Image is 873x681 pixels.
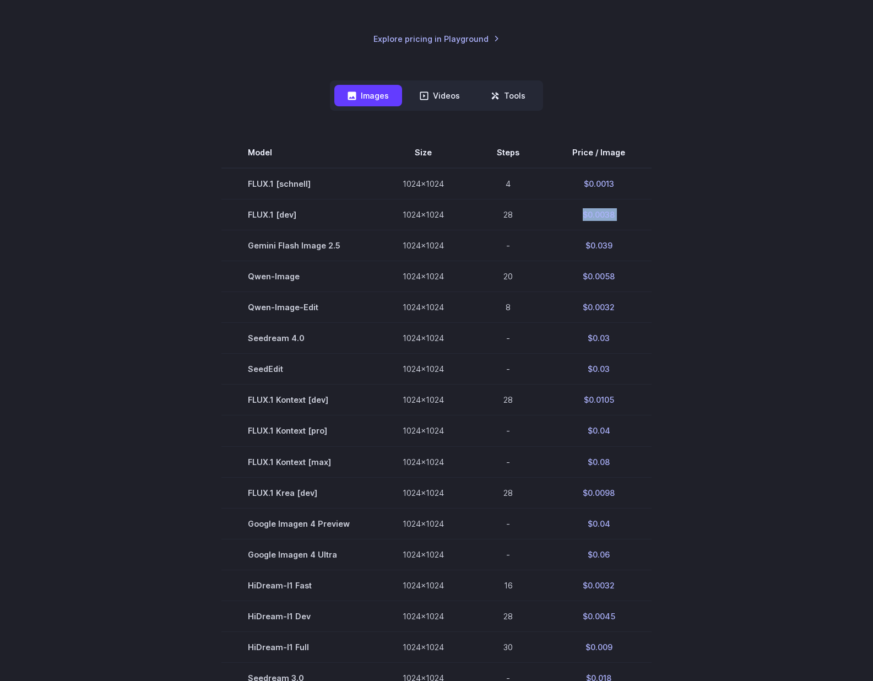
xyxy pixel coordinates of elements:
td: 1024x1024 [376,631,470,662]
td: Google Imagen 4 Ultra [221,539,376,570]
td: 1024x1024 [376,539,470,570]
th: Model [221,137,376,168]
td: Google Imagen 4 Preview [221,508,376,539]
td: $0.0058 [546,261,652,292]
td: 1024x1024 [376,385,470,415]
td: HiDream-I1 Dev [221,601,376,631]
th: Size [376,137,470,168]
td: $0.08 [546,446,652,477]
td: HiDream-I1 Fast [221,570,376,601]
td: 1024x1024 [376,261,470,292]
td: SeedEdit [221,354,376,385]
td: FLUX.1 [schnell] [221,168,376,199]
td: - [470,539,546,570]
td: $0.039 [546,230,652,261]
button: Videos [406,85,473,106]
td: 4 [470,168,546,199]
span: Gemini Flash Image 2.5 [248,239,350,252]
td: $0.0032 [546,292,652,323]
td: 1024x1024 [376,415,470,446]
td: FLUX.1 [dev] [221,199,376,230]
a: Explore pricing in Playground [373,33,500,45]
td: - [470,415,546,446]
td: Qwen-Image-Edit [221,292,376,323]
td: - [470,323,546,354]
td: 1024x1024 [376,199,470,230]
td: 1024x1024 [376,323,470,354]
th: Steps [470,137,546,168]
td: 1024x1024 [376,508,470,539]
td: $0.04 [546,508,652,539]
td: $0.0105 [546,385,652,415]
td: $0.0038 [546,199,652,230]
td: FLUX.1 Kontext [max] [221,446,376,477]
td: 1024x1024 [376,230,470,261]
td: $0.009 [546,631,652,662]
th: Price / Image [546,137,652,168]
td: FLUX.1 Krea [dev] [221,477,376,508]
td: 1024x1024 [376,354,470,385]
td: 1024x1024 [376,292,470,323]
td: 30 [470,631,546,662]
td: 28 [470,199,546,230]
td: $0.0045 [546,601,652,631]
td: 16 [470,570,546,601]
td: 1024x1024 [376,168,470,199]
td: $0.06 [546,539,652,570]
td: - [470,446,546,477]
td: 1024x1024 [376,570,470,601]
td: $0.03 [546,323,652,354]
td: Seedream 4.0 [221,323,376,354]
td: 1024x1024 [376,601,470,631]
td: $0.03 [546,354,652,385]
td: 1024x1024 [376,477,470,508]
td: 28 [470,601,546,631]
td: 28 [470,385,546,415]
button: Tools [478,85,539,106]
button: Images [334,85,402,106]
td: - [470,508,546,539]
td: FLUX.1 Kontext [dev] [221,385,376,415]
td: FLUX.1 Kontext [pro] [221,415,376,446]
td: Qwen-Image [221,261,376,292]
td: 20 [470,261,546,292]
td: 8 [470,292,546,323]
td: $0.0013 [546,168,652,199]
td: 28 [470,477,546,508]
td: - [470,230,546,261]
td: $0.04 [546,415,652,446]
td: $0.0098 [546,477,652,508]
td: HiDream-I1 Full [221,631,376,662]
td: 1024x1024 [376,446,470,477]
td: - [470,354,546,385]
td: $0.0032 [546,570,652,601]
